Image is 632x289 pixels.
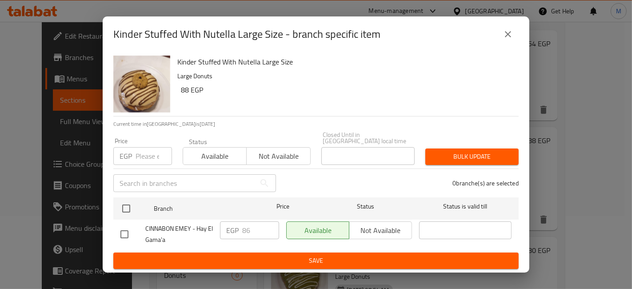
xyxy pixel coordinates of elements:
span: Branch [154,203,246,214]
h2: Kinder Stuffed With Nutella Large Size - branch specific item [113,27,380,41]
input: Please enter price [242,221,279,239]
button: close [497,24,519,45]
p: EGP [226,225,239,236]
input: Please enter price [136,147,172,165]
img: Kinder Stuffed With Nutella Large Size [113,56,170,112]
p: Large Donuts [177,71,512,82]
span: Not available [250,150,307,163]
button: Save [113,253,519,269]
span: Status is valid till [419,201,512,212]
h6: 88 EGP [181,84,512,96]
button: Bulk update [425,149,519,165]
span: Available [187,150,243,163]
span: Price [253,201,312,212]
span: Bulk update [432,151,512,162]
span: CINNABON EMEY - Hay El Gama'a [145,223,213,245]
h6: Kinder Stuffed With Nutella Large Size [177,56,512,68]
p: 0 branche(s) are selected [452,179,519,188]
button: Not available [246,147,310,165]
span: Status [320,201,412,212]
p: EGP [120,151,132,161]
input: Search in branches [113,174,256,192]
span: Save [120,255,512,266]
button: Available [183,147,247,165]
p: Current time in [GEOGRAPHIC_DATA] is [DATE] [113,120,519,128]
